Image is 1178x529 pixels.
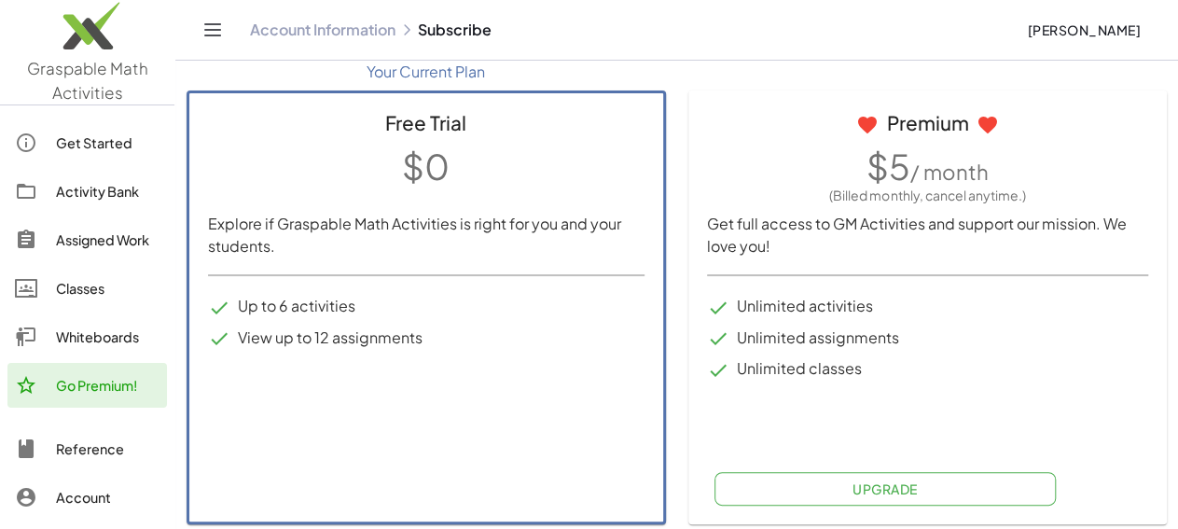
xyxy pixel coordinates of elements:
span: Graspable Math Activities [27,58,148,103]
a: Reference [7,426,167,471]
button: [PERSON_NAME] [1012,13,1156,47]
p: $0 [208,141,644,190]
p: Explore if Graspable Math Activities is right for you and your students. [208,213,644,274]
button: Toggle navigation [198,15,228,45]
div: Go Premium! [56,374,159,397]
div: Assigned Work [56,229,159,251]
div: Whiteboards [56,326,159,348]
div: Classes [56,277,159,299]
a: Account [7,475,167,520]
div: Activity Bank [56,180,159,202]
div: Your Current Plan [187,53,666,90]
a: Whiteboards [7,314,167,359]
li: Unlimited assignments [707,327,1149,351]
li: View up to 12 assignments [208,327,644,351]
div: Account [56,486,159,508]
a: Classes [7,266,167,311]
div: Premium [707,108,1149,137]
p: $5 [707,141,1149,190]
div: Get Started [56,132,159,154]
div: Reference [56,438,159,460]
li: Up to 6 activities [208,295,644,319]
button: Upgrade [714,472,1056,506]
span: / month [910,159,989,185]
span: Upgrade [852,480,918,497]
a: Account Information [250,21,395,39]
div: Free Trial [208,108,644,137]
a: Get Started [7,120,167,165]
li: Unlimited classes [707,357,1149,382]
a: Activity Bank [7,169,167,214]
a: Assigned Work [7,217,167,262]
li: Unlimited activities [707,295,1149,319]
span: [PERSON_NAME] [1027,21,1141,38]
p: Get full access to GM Activities and support our mission. We love you! [707,213,1149,274]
